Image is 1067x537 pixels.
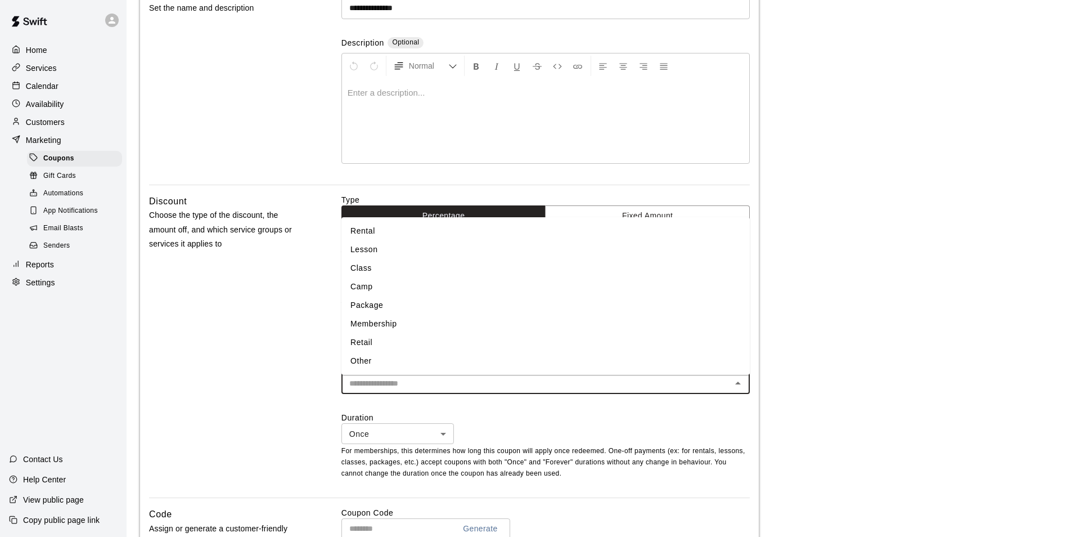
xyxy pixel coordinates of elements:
button: Center Align [614,56,633,76]
div: Once [341,423,454,444]
button: Formatting Options [389,56,462,76]
span: Email Blasts [43,223,83,234]
div: Email Blasts [27,221,122,236]
h6: Code [149,507,172,522]
a: Automations [27,185,127,203]
li: Rental [341,222,750,240]
p: Home [26,44,47,56]
button: Format Italics [487,56,506,76]
a: App Notifications [27,203,127,220]
a: Calendar [9,78,118,95]
span: Automations [43,188,83,199]
p: Customers [26,117,65,128]
div: App Notifications [27,203,122,219]
label: Type [341,194,750,205]
a: Email Blasts [27,220,127,238]
li: Lesson [341,240,750,259]
p: View public page [23,494,84,505]
div: Automations [27,186,122,202]
p: Set the name and description [149,1,305,15]
span: Senders [43,240,70,252]
p: Services [26,62,57,74]
a: Availability [9,96,118,113]
div: Coupons [27,151,122,167]
li: Other [341,352,750,370]
button: Left Align [593,56,613,76]
h6: Discount [149,194,187,209]
li: Membership [341,315,750,333]
div: Senders [27,238,122,254]
p: Help Center [23,474,66,485]
button: Percentage [341,205,546,226]
button: Format Bold [467,56,486,76]
li: Camp [341,278,750,296]
p: Contact Us [23,454,63,465]
a: Settings [9,274,118,291]
label: Duration [341,412,750,423]
li: Package [341,296,750,315]
a: Senders [27,238,127,255]
button: Right Align [634,56,653,76]
div: Gift Cards [27,168,122,184]
a: Home [9,42,118,59]
li: Retail [341,333,750,352]
p: Reports [26,259,54,270]
span: Coupons [43,153,74,164]
button: Redo [364,56,384,76]
button: Insert Link [568,56,587,76]
span: App Notifications [43,205,98,217]
label: Coupon Code [341,507,750,518]
p: Settings [26,277,55,288]
span: Gift Cards [43,171,76,182]
button: Format Strikethrough [528,56,547,76]
p: Calendar [26,80,58,92]
p: Availability [26,99,64,110]
p: Marketing [26,135,61,146]
p: For memberships, this determines how long this coupon will apply once redeemed. One-off payments ... [341,446,750,480]
p: Choose the type of the discount, the amount off, and which service groups or services it applies to [149,208,305,251]
p: Copy public page link [23,514,100,526]
a: Reports [9,256,118,273]
a: Customers [9,114,118,131]
a: Coupons [27,150,127,167]
a: Services [9,60,118,77]
button: Close [730,375,746,391]
span: Normal [409,60,448,71]
a: Gift Cards [27,167,127,185]
button: Insert Code [548,56,567,76]
button: Format Underline [507,56,526,76]
span: Optional [392,38,419,46]
a: Marketing [9,132,118,149]
label: Description [341,37,384,50]
li: Class [341,259,750,278]
button: Fixed Amount [545,205,750,226]
button: Justify Align [654,56,673,76]
button: Undo [344,56,363,76]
